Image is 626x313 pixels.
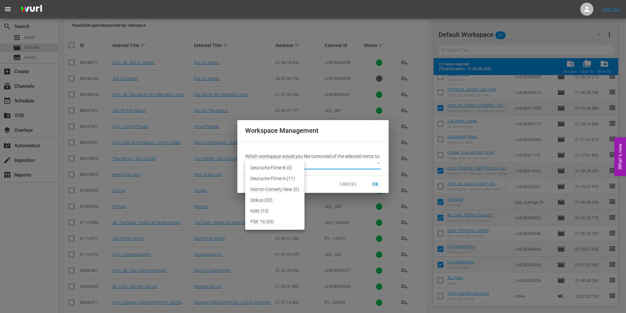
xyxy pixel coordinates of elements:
span: menu [4,5,12,13]
li: FSK 16 (55) [245,216,305,227]
li: Horror-Comedy New (0) [245,184,305,195]
li: Kids (13) [245,206,305,216]
a: Sign Out [603,7,620,12]
img: ans4CAIJ8jUAAAAAAAAAAAAAAAAAAAAAAAAgQb4GAAAAAAAAAAAAAAAAAAAAAAAAJMjXAAAAAAAAAAAAAAAAAAAAAAAAgAT5G... [16,2,47,17]
li: Deutsche Filme A (11) [245,173,305,184]
li: Deutsche Filme B (0) [245,163,305,173]
button: Open Feedback Widget [614,137,626,176]
li: Dokus (32) [245,195,305,206]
